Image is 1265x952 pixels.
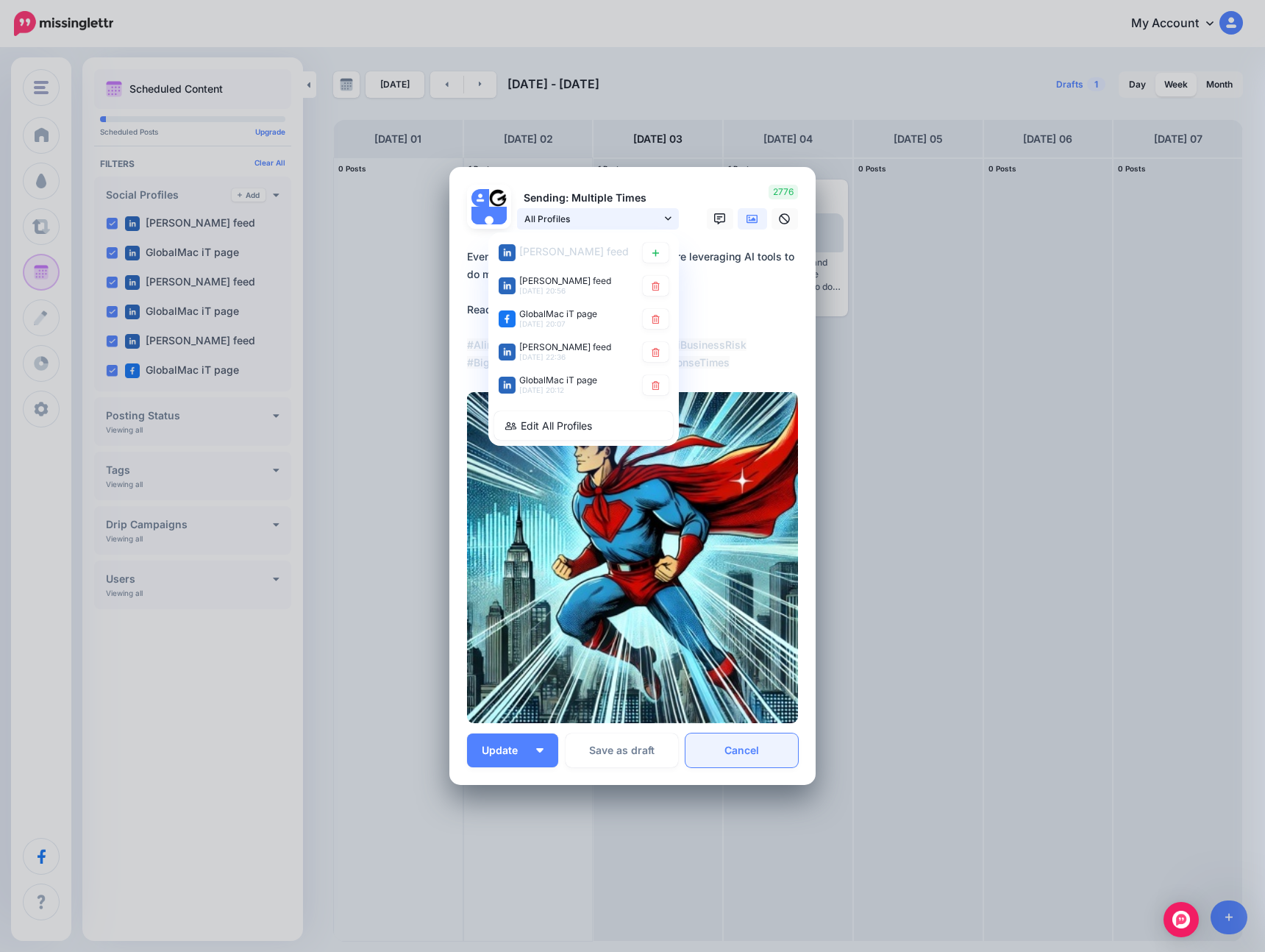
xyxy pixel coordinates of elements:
[499,344,516,360] img: linkedin-square.png
[685,733,798,767] a: Cancel
[536,748,544,753] img: arrow-down-white.png
[519,319,566,328] span: [DATE] 20:07
[494,411,673,440] a: Edit All Profiles
[519,245,629,257] span: [PERSON_NAME] feed
[519,275,611,286] span: [PERSON_NAME] feed
[471,207,507,242] img: user_default_image.png
[471,189,489,207] img: user_default_image.png
[499,377,516,394] img: linkedin-square.png
[517,190,679,207] p: Sending: Multiple Times
[519,374,597,386] span: GlobalMac iT page
[467,733,558,767] button: Update
[489,189,507,207] img: 409555759_898884492237736_7115004818314551315_n-bsa152927.jpg
[482,745,529,756] span: Update
[519,386,564,394] span: [DATE] 20:12
[566,733,678,767] button: Save as draft
[769,185,798,199] span: 2776
[467,392,798,723] img: fce9a45b5fabeb2789f68c90302a3703.jpg
[519,352,566,361] span: [DATE] 22:36
[499,310,516,327] img: facebook-square.png
[519,341,611,352] span: [PERSON_NAME] feed
[499,277,516,294] img: linkedin-square.png
[499,244,516,261] img: linkedin-square.png
[1164,902,1199,937] div: Open Intercom Messenger
[519,286,566,295] span: [DATE] 20:56
[519,308,597,319] span: GlobalMac iT page
[524,211,661,227] span: All Profiles
[517,208,679,230] a: All Profiles
[467,356,533,369] mark: #BiggestRisk
[467,248,805,372] div: Even solopreneurs and small businesses are leveraging AI tools to do more with less. Read more 👉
